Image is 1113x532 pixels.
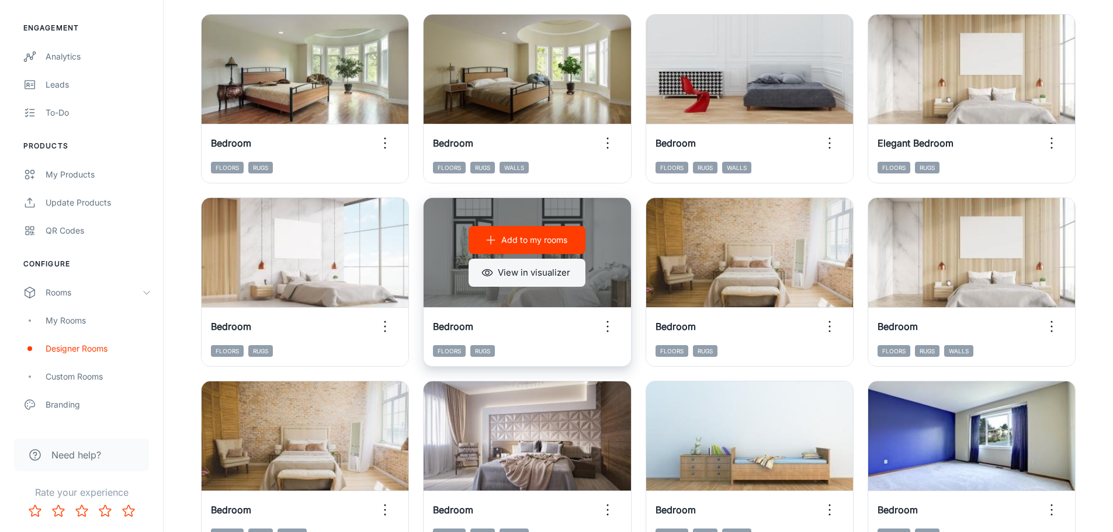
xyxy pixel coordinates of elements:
[70,499,93,523] button: Rate 3 star
[656,345,688,357] span: Floors
[46,168,151,181] div: My Products
[23,499,47,523] button: Rate 1 star
[469,259,585,287] button: View in visualizer
[944,345,973,357] span: Walls
[878,136,953,150] h6: Elegant Bedroom
[500,162,529,173] span: Walls
[46,78,151,91] div: Leads
[47,499,70,523] button: Rate 2 star
[46,196,151,209] div: Update Products
[211,162,244,173] span: Floors
[878,345,910,357] span: Floors
[248,345,273,357] span: Rugs
[433,136,473,150] h6: Bedroom
[211,345,244,357] span: Floors
[693,162,717,173] span: Rugs
[501,234,567,246] p: Add to my rooms
[470,162,495,173] span: Rugs
[470,345,495,357] span: Rugs
[878,503,918,517] h6: Bedroom
[915,162,939,173] span: Rugs
[469,226,585,254] button: Add to my rooms
[211,319,251,333] h6: Bedroom
[722,162,751,173] span: Walls
[46,398,151,411] div: Branding
[46,342,151,355] div: Designer Rooms
[211,136,251,150] h6: Bedroom
[878,162,910,173] span: Floors
[46,50,151,63] div: Analytics
[656,162,688,173] span: Floors
[46,224,151,237] div: QR Codes
[656,136,696,150] h6: Bedroom
[51,448,101,462] span: Need help?
[433,345,466,357] span: Floors
[46,314,151,327] div: My Rooms
[433,162,466,173] span: Floors
[915,345,939,357] span: Rugs
[433,503,473,517] h6: Bedroom
[878,319,918,333] h6: Bedroom
[248,162,273,173] span: Rugs
[93,499,117,523] button: Rate 4 star
[211,503,251,517] h6: Bedroom
[46,370,151,383] div: Custom Rooms
[46,106,151,119] div: To-do
[656,503,696,517] h6: Bedroom
[46,286,142,299] div: Rooms
[693,345,717,357] span: Rugs
[656,319,696,333] h6: Bedroom
[433,319,473,333] h6: Bedroom
[117,499,140,523] button: Rate 5 star
[9,485,154,499] p: Rate your experience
